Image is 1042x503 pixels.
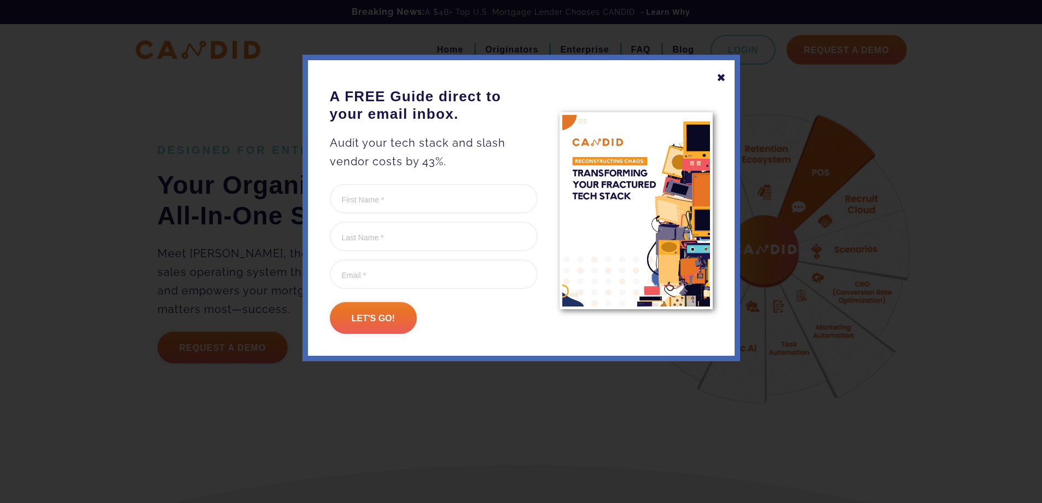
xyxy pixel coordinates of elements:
p: Audit your tech stack and slash vendor costs by 43%. [330,134,538,171]
div: ✖ [717,68,726,87]
input: First Name * [330,184,538,213]
h3: A FREE Guide direct to your email inbox. [330,88,538,123]
input: Let's go! [330,302,417,334]
img: A FREE Guide direct to your email inbox. [560,112,713,309]
input: Last Name * [330,222,538,251]
input: Email * [330,259,538,289]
